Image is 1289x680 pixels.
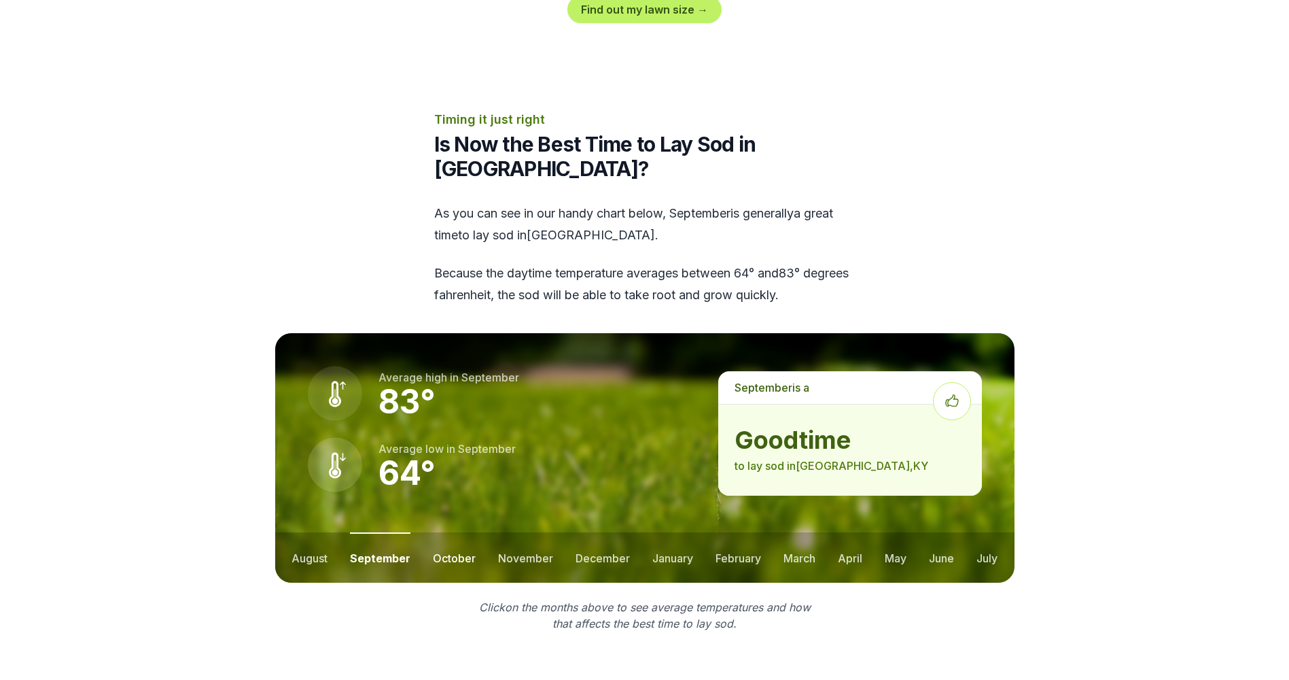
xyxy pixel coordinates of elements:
[378,381,436,422] strong: 83 °
[652,532,693,583] button: january
[929,532,954,583] button: june
[498,532,553,583] button: november
[885,532,906,583] button: may
[576,532,630,583] button: december
[434,132,855,181] h2: Is Now the Best Time to Lay Sod in [GEOGRAPHIC_DATA]?
[471,599,819,632] p: Click on the months above to see average temperatures and how that affects the best time to lay sod.
[716,532,761,583] button: february
[434,262,855,306] p: Because the daytime temperature averages between 64 ° and 83 ° degrees fahrenheit, the sod will b...
[735,381,792,394] span: september
[718,371,981,404] p: is a
[433,532,476,583] button: october
[458,442,516,456] span: september
[434,203,855,306] div: As you can see in our handy chart below, is generally a great time to lay sod in [GEOGRAPHIC_DATA] .
[292,532,328,583] button: august
[378,369,519,386] p: Average high in
[735,458,965,474] p: to lay sod in [GEOGRAPHIC_DATA] , KY
[669,206,730,220] span: september
[735,426,965,454] strong: good time
[434,110,855,129] p: Timing it just right
[461,371,519,384] span: september
[838,532,862,583] button: april
[350,532,410,583] button: september
[378,441,516,457] p: Average low in
[378,453,436,493] strong: 64 °
[783,532,815,583] button: march
[976,532,997,583] button: july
